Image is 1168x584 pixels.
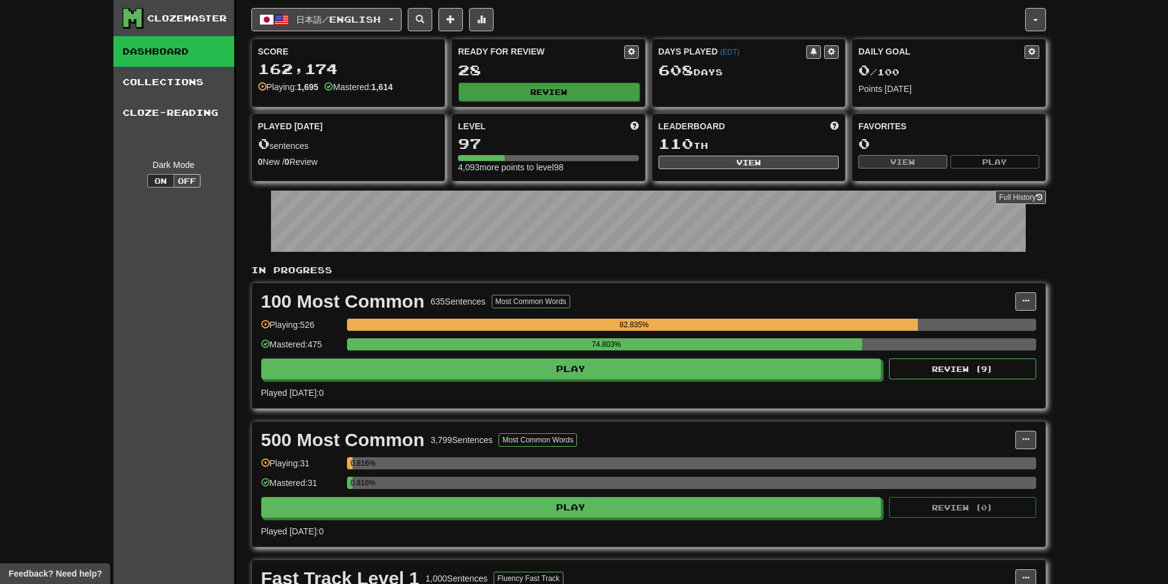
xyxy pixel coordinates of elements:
button: View [858,155,947,169]
button: Add sentence to collection [438,8,463,31]
button: Search sentences [408,8,432,31]
span: 日本語 / English [296,14,381,25]
span: Played [DATE]: 0 [261,526,324,536]
div: 3,799 Sentences [430,434,492,446]
div: Day s [658,63,839,78]
button: Most Common Words [498,433,577,447]
div: Dark Mode [123,159,225,171]
div: 162,174 [258,61,439,77]
div: Mastered: [324,81,392,93]
span: 608 [658,61,693,78]
button: On [147,174,174,188]
button: More stats [469,8,494,31]
div: Playing: 526 [261,319,341,339]
div: Playing: [258,81,319,93]
div: Playing: 31 [261,457,341,477]
span: / 100 [858,67,899,77]
div: 4,093 more points to level 98 [458,161,639,173]
button: Review [459,83,639,101]
a: Cloze-Reading [113,97,234,128]
div: 0 [858,136,1039,151]
div: Mastered: 31 [261,477,341,497]
div: Score [258,45,439,58]
div: New / Review [258,156,439,168]
button: View [658,156,839,169]
div: 74.803% [351,338,863,351]
div: Days Played [658,45,807,58]
button: Review (0) [889,497,1036,518]
span: 110 [658,135,693,152]
span: Score more points to level up [630,120,639,132]
div: Mastered: 475 [261,338,341,358]
strong: 0 [258,157,263,167]
div: 635 Sentences [430,295,486,308]
a: Dashboard [113,36,234,67]
span: 0 [258,135,270,152]
p: In Progress [251,264,1046,276]
div: 28 [458,63,639,78]
div: Daily Goal [858,45,1025,59]
button: Play [261,497,882,518]
strong: 1,695 [297,82,318,92]
span: Played [DATE]: 0 [261,388,324,398]
span: Played [DATE] [258,120,323,132]
div: Ready for Review [458,45,624,58]
strong: 1,614 [372,82,393,92]
div: Clozemaster [147,12,227,25]
button: Play [261,358,882,379]
button: Most Common Words [492,295,570,308]
span: Leaderboard [658,120,725,132]
div: sentences [258,136,439,152]
a: Full History [995,191,1045,204]
span: This week in points, UTC [830,120,839,132]
div: Favorites [858,120,1039,132]
div: 0.816% [351,477,353,489]
a: Collections [113,67,234,97]
span: 0 [858,61,870,78]
strong: 0 [284,157,289,167]
div: 97 [458,136,639,151]
div: th [658,136,839,152]
div: 0.816% [351,457,353,469]
div: 82.835% [351,319,918,331]
a: (EDT) [720,48,739,56]
span: Open feedback widget [9,567,102,580]
button: Play [950,155,1039,169]
button: Off [174,174,200,188]
div: Points [DATE] [858,83,1039,95]
div: 100 Most Common [261,292,425,311]
button: Review (9) [889,358,1036,379]
button: 日本語/English [251,8,402,31]
span: Level [458,120,486,132]
div: 500 Most Common [261,431,425,449]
